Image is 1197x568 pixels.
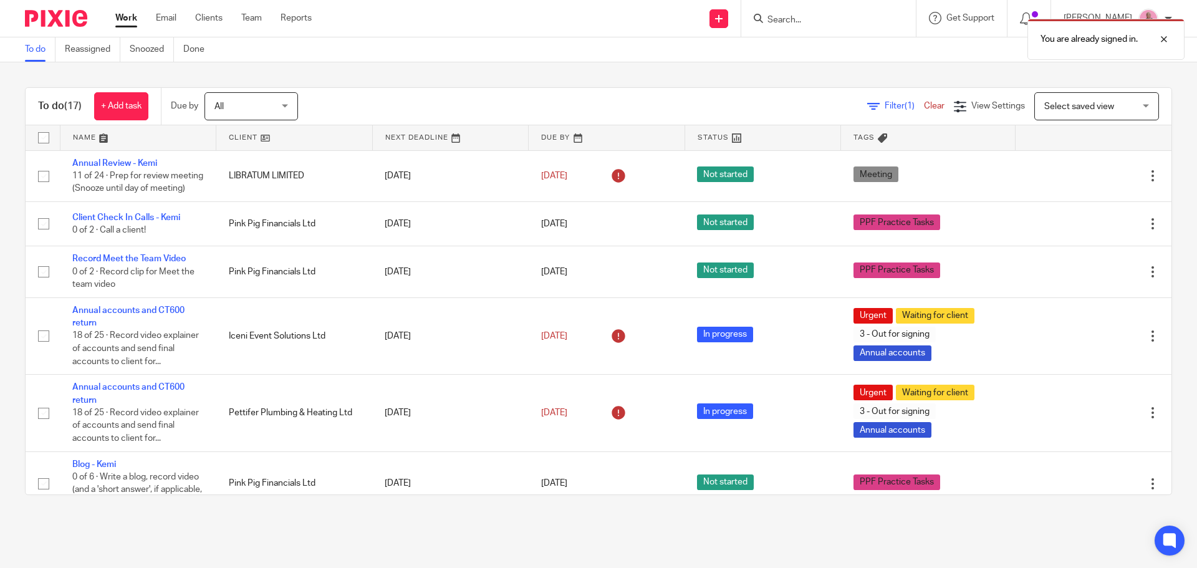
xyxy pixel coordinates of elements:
[853,422,931,438] span: Annual accounts
[372,150,529,201] td: [DATE]
[171,100,198,112] p: Due by
[885,102,924,110] span: Filter
[541,171,567,180] span: [DATE]
[853,345,931,361] span: Annual accounts
[38,100,82,113] h1: To do
[1138,9,1158,29] img: Bio%20-%20Kemi%20.png
[216,375,373,451] td: Pettifer Plumbing & Heating Ltd
[25,10,87,27] img: Pixie
[183,37,214,62] a: Done
[72,213,180,222] a: Client Check In Calls - Kemi
[372,201,529,246] td: [DATE]
[72,254,186,263] a: Record Meet the Team Video
[1041,33,1138,46] p: You are already signed in.
[216,297,373,374] td: Iceni Event Solutions Ltd
[853,166,898,182] span: Meeting
[130,37,174,62] a: Snoozed
[924,102,945,110] a: Clear
[372,297,529,374] td: [DATE]
[65,37,120,62] a: Reassigned
[541,332,567,340] span: [DATE]
[853,134,875,141] span: Tags
[853,327,936,342] span: 3 - Out for signing
[72,226,146,234] span: 0 of 2 · Call a client!
[372,451,529,516] td: [DATE]
[853,262,940,278] span: PPF Practice Tasks
[697,474,754,490] span: Not started
[697,214,754,230] span: Not started
[896,308,974,324] span: Waiting for client
[216,246,373,297] td: Pink Pig Financials Ltd
[72,171,203,193] span: 11 of 24 · Prep for review meeting (Snooze until day of meeting)
[372,375,529,451] td: [DATE]
[853,308,893,324] span: Urgent
[216,451,373,516] td: Pink Pig Financials Ltd
[697,327,753,342] span: In progress
[541,267,567,276] span: [DATE]
[541,408,567,417] span: [DATE]
[853,403,936,419] span: 3 - Out for signing
[905,102,915,110] span: (1)
[853,214,940,230] span: PPF Practice Tasks
[241,12,262,24] a: Team
[94,92,148,120] a: + Add task
[1044,102,1114,111] span: Select saved view
[541,479,567,488] span: [DATE]
[72,383,185,404] a: Annual accounts and CT600 return
[195,12,223,24] a: Clients
[72,408,199,443] span: 18 of 25 · Record video explainer of accounts and send final accounts to client for...
[72,332,199,366] span: 18 of 25 · Record video explainer of accounts and send final accounts to client for...
[72,473,202,507] span: 0 of 6 · Write a blog, record video (and a 'short answer', if applicable, of 1...
[971,102,1025,110] span: View Settings
[697,166,754,182] span: Not started
[853,474,940,490] span: PPF Practice Tasks
[25,37,55,62] a: To do
[64,101,82,111] span: (17)
[156,12,176,24] a: Email
[281,12,312,24] a: Reports
[72,267,195,289] span: 0 of 2 · Record clip for Meet the team video
[72,159,157,168] a: Annual Review - Kemi
[115,12,137,24] a: Work
[72,460,116,469] a: Blog - Kemi
[697,403,753,419] span: In progress
[216,201,373,246] td: Pink Pig Financials Ltd
[72,306,185,327] a: Annual accounts and CT600 return
[896,385,974,400] span: Waiting for client
[697,262,754,278] span: Not started
[853,385,893,400] span: Urgent
[214,102,224,111] span: All
[216,150,373,201] td: LIBRATUM LIMITED
[372,246,529,297] td: [DATE]
[541,219,567,228] span: [DATE]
